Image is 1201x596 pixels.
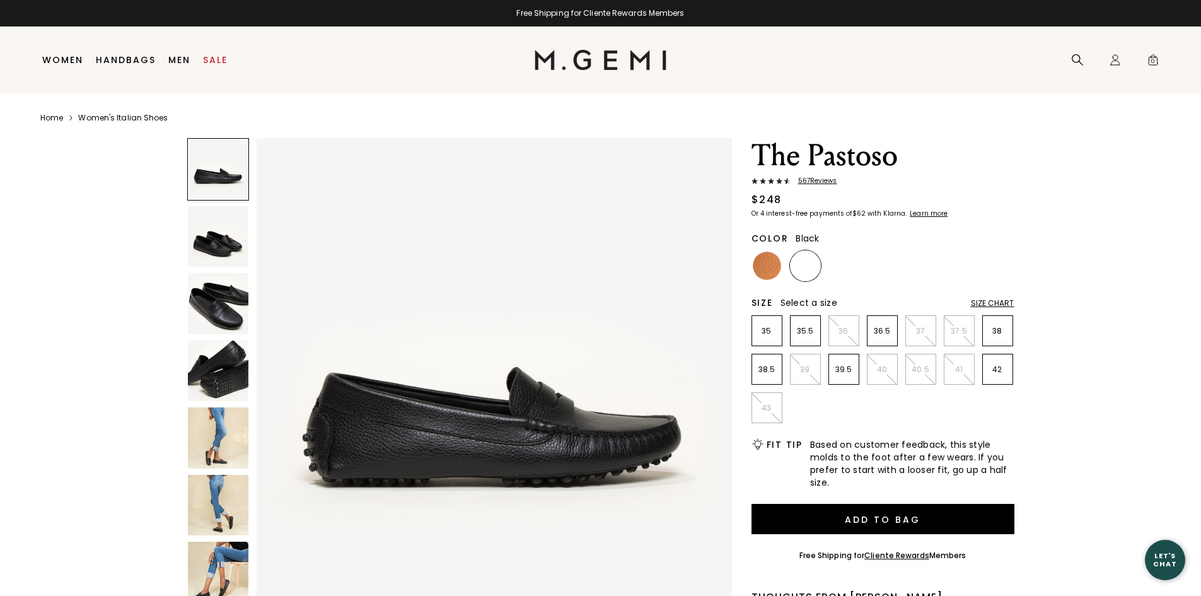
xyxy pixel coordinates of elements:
p: 40 [867,365,897,375]
a: Sale [203,55,228,65]
img: The Pastoso [188,475,249,536]
p: 39 [791,365,820,375]
span: 567 Review s [791,177,837,185]
img: The Pastoso [188,341,249,402]
p: 43 [752,403,782,413]
h2: Size [751,298,773,308]
p: 40.5 [906,365,936,375]
klarna-placement-style-body: with Klarna [867,209,908,218]
klarna-placement-style-body: Or 4 interest-free payments of [751,209,852,218]
klarna-placement-style-amount: $62 [852,209,866,218]
a: Handbags [96,55,156,65]
span: 0 [1147,56,1159,69]
p: 36.5 [867,326,897,336]
h2: Fit Tip [767,440,803,450]
p: 35 [752,326,782,336]
a: Home [40,113,63,123]
span: Based on customer feedback, this style molds to the foot after a few wears. If you prefer to star... [810,438,1014,489]
img: The Pastoso [188,407,249,469]
a: Men [168,55,190,65]
div: $248 [751,192,782,207]
h1: The Pastoso [751,138,1014,173]
p: 41 [944,365,974,375]
div: Let's Chat [1145,552,1185,568]
p: 37 [906,326,936,336]
span: Select a size [780,296,837,309]
a: 567Reviews [751,177,1014,187]
a: Cliente Rewards [864,550,929,561]
p: 36 [829,326,859,336]
img: Tan [753,252,781,280]
a: Women [42,55,83,65]
klarna-placement-style-cta: Learn more [910,209,948,218]
p: 42 [983,365,1012,375]
p: 37.5 [944,326,974,336]
img: The Pastoso [188,206,249,267]
div: Free Shipping for Members [799,551,966,561]
img: Orangina [830,252,858,280]
img: M.Gemi [535,50,666,70]
button: Add to Bag [751,504,1014,534]
p: 35.5 [791,326,820,336]
p: 38 [983,326,1012,336]
img: Black [791,252,820,280]
p: 39.5 [829,365,859,375]
a: Learn more [908,210,948,218]
a: Women's Italian Shoes [78,113,168,123]
p: 38.5 [752,365,782,375]
span: Black [796,232,819,245]
div: Size Chart [971,298,1014,308]
img: The Pastoso [188,273,249,334]
h2: Color [751,233,789,243]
